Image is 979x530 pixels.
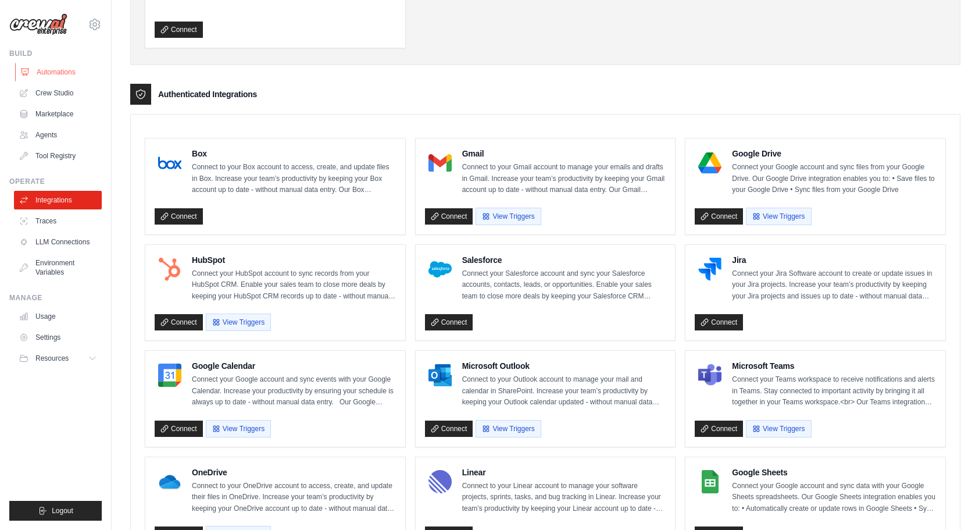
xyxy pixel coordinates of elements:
h4: HubSpot [192,254,396,266]
img: Box Logo [158,151,181,175]
button: Resources [14,349,102,368]
div: Manage [9,293,102,303]
button: View Triggers [206,420,271,437]
img: Google Sheets Logo [698,470,721,493]
p: Connect to your Box account to access, create, and update files in Box. Increase your team’s prod... [192,162,396,196]
h4: Gmail [462,148,666,159]
h4: Microsoft Outlook [462,360,666,372]
div: Operate [9,177,102,186]
a: Connect [695,314,743,330]
img: Salesforce Logo [428,258,452,281]
img: Google Calendar Logo [158,364,181,387]
p: Connect your Jira Software account to create or update issues in your Jira projects. Increase you... [732,268,936,303]
p: Connect to your Linear account to manage your software projects, sprints, tasks, and bug tracking... [462,481,666,515]
h4: Google Sheets [732,467,936,478]
img: HubSpot Logo [158,258,181,281]
p: Connect your Salesforce account and sync your Salesforce accounts, contacts, leads, or opportunit... [462,268,666,303]
a: Crew Studio [14,84,102,102]
p: Connect your Google account and sync events with your Google Calendar. Increase your productivity... [192,374,396,408]
a: Connect [155,421,203,437]
a: Agents [14,126,102,144]
h4: Box [192,148,396,159]
img: Linear Logo [428,470,452,493]
h4: Linear [462,467,666,478]
img: OneDrive Logo [158,470,181,493]
a: Connect [425,314,473,330]
p: Connect your Google account and sync data with your Google Sheets spreadsheets. Our Google Sheets... [732,481,936,515]
h4: Jira [732,254,936,266]
a: Marketplace [14,105,102,123]
h3: Authenticated Integrations [158,88,257,100]
a: Automations [15,63,103,81]
img: Microsoft Outlook Logo [428,364,452,387]
h4: OneDrive [192,467,396,478]
h4: Google Drive [732,148,936,159]
button: View Triggers [746,208,811,225]
a: Connect [425,208,473,225]
span: Resources [35,354,69,363]
h4: Salesforce [462,254,666,266]
a: Connect [155,314,203,330]
a: LLM Connections [14,233,102,251]
p: Connect your Google account and sync files from your Google Drive. Our Google Drive integration e... [732,162,936,196]
a: Settings [14,328,102,347]
p: Connect your HubSpot account to sync records from your HubSpot CRM. Enable your sales team to clo... [192,268,396,303]
a: Connect [695,421,743,437]
img: Jira Logo [698,258,721,281]
button: View Triggers [476,420,541,437]
img: Gmail Logo [428,151,452,175]
p: Connect your Teams workspace to receive notifications and alerts in Teams. Stay connected to impo... [732,374,936,408]
h4: Microsoft Teams [732,360,936,372]
button: Logout [9,501,102,521]
img: Google Drive Logo [698,151,721,175]
button: View Triggers [476,208,541,225]
a: Connect [425,421,473,437]
a: Environment Variables [14,254,102,282]
p: Connect to your OneDrive account to access, create, and update their files in OneDrive. Increase ... [192,481,396,515]
div: Build [9,49,102,58]
button: View Triggers [206,314,271,331]
img: Microsoft Teams Logo [698,364,721,387]
a: Connect [155,208,203,225]
a: Tool Registry [14,147,102,165]
a: Connect [695,208,743,225]
a: Usage [14,307,102,326]
span: Logout [52,506,73,515]
img: Logo [9,13,67,35]
h4: Google Calendar [192,360,396,372]
button: View Triggers [746,420,811,437]
a: Integrations [14,191,102,209]
a: Traces [14,212,102,230]
p: Connect to your Outlook account to manage your mail and calendar in SharePoint. Increase your tea... [462,374,666,408]
p: Connect to your Gmail account to manage your emails and drafts in Gmail. Increase your team’s pro... [462,162,666,196]
a: Connect [155,22,203,38]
